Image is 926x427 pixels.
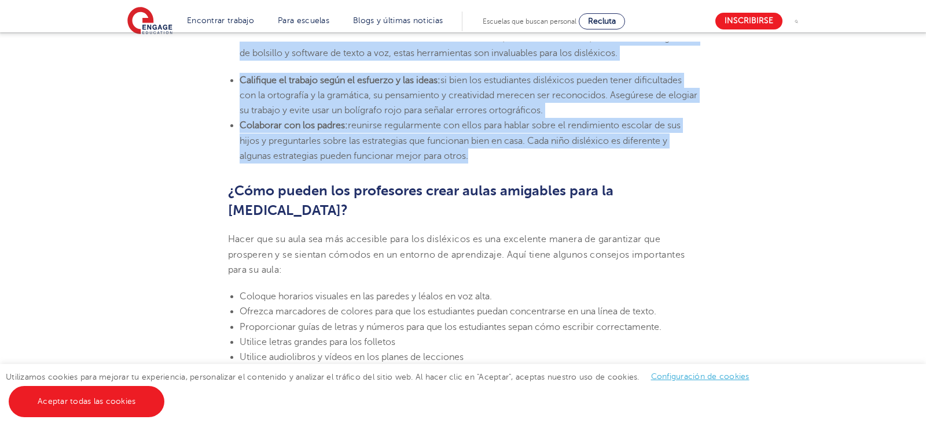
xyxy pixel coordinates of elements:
[228,183,613,218] font: ¿Cómo pueden los profesores crear aulas amigables para la [MEDICAL_DATA]?
[6,373,640,381] font: Utilizamos cookies para mejorar tu experiencia, personalizar el contenido y analizar el tráfico d...
[240,291,492,302] font: Coloque horarios visuales en las paredes y léalos en voz alta.
[240,120,681,161] font: reunirse regularmente con ellos para hablar sobre el rendimiento escolar de sus hijos y preguntar...
[240,322,662,332] font: Proporcionar guías de letras y números para que los estudiantes sepan cómo escribir correctamente.
[228,234,685,275] font: Hacer que su aula sea más accesible para los disléxicos es una excelente manera de garantizar que...
[651,372,749,381] a: Configuración de cookies
[240,352,464,362] font: Utilice audiolibros y vídeos en los planes de lecciones
[240,306,656,317] font: Ofrezca marcadores de colores para que los estudiantes puedan concentrarse en una línea de texto.
[38,397,135,406] font: Aceptar todas las cookies
[240,337,395,347] font: Utilice letras grandes para los folletos
[9,386,164,417] a: Aceptar todas las cookies
[240,75,697,116] font: si bien los estudiantes disléxicos pueden tener dificultades con la ortografía y la gramática, su...
[240,120,348,131] font: Colaborar con los padres:
[240,75,440,86] font: Califique el trabajo según el esfuerzo y las ideas:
